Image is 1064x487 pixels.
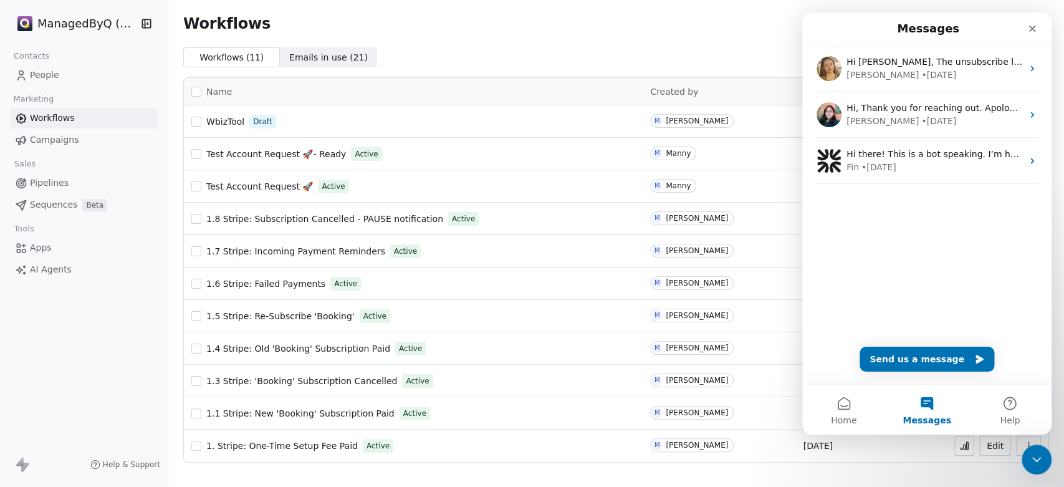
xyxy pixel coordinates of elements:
span: Home [29,403,54,412]
div: [PERSON_NAME] [666,311,728,320]
a: 1.7 Stripe: Incoming Payment Reminders [206,245,385,258]
div: [PERSON_NAME] [666,441,728,450]
div: M [654,375,660,385]
span: Active [406,375,429,387]
span: Active [399,343,422,354]
div: [PERSON_NAME] [666,279,728,287]
a: 1.6 Stripe: Failed Payments [206,277,325,290]
span: Marketing [8,90,59,108]
span: Workflows [183,15,271,32]
a: Campaigns [10,130,158,150]
span: [DATE] [803,440,833,452]
span: Emails in use ( 21 ) [289,51,368,64]
span: 1.6 Stripe: Failed Payments [206,279,325,289]
span: 1.5 Stripe: Re-Subscribe 'Booking' [206,311,355,321]
span: Test Account Request 🚀 [206,181,313,191]
span: Active [363,311,386,322]
div: [PERSON_NAME] [666,408,728,417]
span: 1.8 Stripe: Subscription Cancelled - PAUSE notification [206,214,443,224]
span: Active [322,181,345,192]
span: Active [452,213,475,224]
span: Pipelines [30,176,69,190]
img: Profile image for Mrinal [14,90,39,115]
span: Beta [82,199,107,211]
span: AI Agents [30,263,72,276]
span: 1.3 Stripe: 'Booking' Subscription Cancelled [206,376,397,386]
div: [PERSON_NAME] [44,56,117,69]
span: WbizTool [206,117,244,127]
div: M [654,408,660,418]
span: Apps [30,241,52,254]
a: Workflows [10,108,158,128]
div: [PERSON_NAME] [666,344,728,352]
span: Messages [100,403,148,412]
span: Active [367,440,390,451]
span: Campaigns [30,133,79,147]
span: Active [334,278,357,289]
span: Draft [253,116,272,127]
div: M [654,181,660,191]
button: Edit [979,436,1011,456]
span: Help [198,403,218,412]
span: Active [394,246,417,257]
span: Active [355,148,378,160]
span: Contacts [8,47,55,65]
div: M [654,116,660,126]
div: M [654,246,660,256]
a: 1.1 Stripe: New 'Booking' Subscription Paid [206,407,395,420]
a: Test Account Request 🚀- Ready [206,148,346,160]
img: Stripe.png [17,16,32,31]
span: Test Account Request 🚀- Ready [206,149,346,159]
div: [PERSON_NAME] [666,246,728,255]
div: • [DATE] [59,148,94,162]
span: Name [206,85,232,99]
div: [PERSON_NAME] [666,214,728,223]
div: Manny [666,181,691,190]
span: 1.4 Stripe: Old 'Booking' Subscription Paid [206,344,390,354]
a: 1.4 Stripe: Old 'Booking' Subscription Paid [206,342,390,355]
img: Profile image for Fin [14,136,39,161]
iframe: Intercom live chat [802,12,1052,435]
div: M [654,213,660,223]
a: 1.3 Stripe: 'Booking' Subscription Cancelled [206,375,397,387]
span: Help & Support [103,460,160,470]
button: Send us a message [57,334,192,359]
span: Hi, Thank you for reaching out. Apologies, currently we only have the feature to search Name and ... [44,90,995,100]
div: M [654,278,660,288]
button: Messages [83,372,166,422]
a: Help & Support [90,460,160,470]
a: SequencesBeta [10,195,158,215]
div: [PERSON_NAME] [666,117,728,125]
iframe: Intercom live chat [1022,445,1052,475]
span: Workflows [30,112,75,125]
a: People [10,65,158,85]
span: Sales [9,155,41,173]
button: Help [166,372,249,422]
div: [PERSON_NAME] [44,102,117,115]
div: M [654,440,660,450]
div: M [654,148,660,158]
div: M [654,311,660,321]
a: 1.5 Stripe: Re-Subscribe 'Booking' [206,310,355,322]
span: 1.7 Stripe: Incoming Payment Reminders [206,246,385,256]
span: Tools [9,219,39,238]
span: Active [403,408,426,419]
span: 1. Stripe: One-Time Setup Fee Paid [206,441,358,451]
a: 1. Stripe: One-Time Setup Fee Paid [206,440,358,452]
div: • [DATE] [119,56,154,69]
a: 1.8 Stripe: Subscription Cancelled - PAUSE notification [206,213,443,225]
button: ManagedByQ (FZE) [15,13,133,34]
span: Created by [650,87,698,97]
div: Fin [44,148,57,162]
a: WbizTool [206,115,244,128]
span: People [30,69,59,82]
a: Apps [10,238,158,258]
div: [PERSON_NAME] [666,376,728,385]
div: Manny [666,149,691,158]
a: Pipelines [10,173,158,193]
span: 1.1 Stripe: New 'Booking' Subscription Paid [206,408,395,418]
span: ManagedByQ (FZE) [37,16,137,32]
